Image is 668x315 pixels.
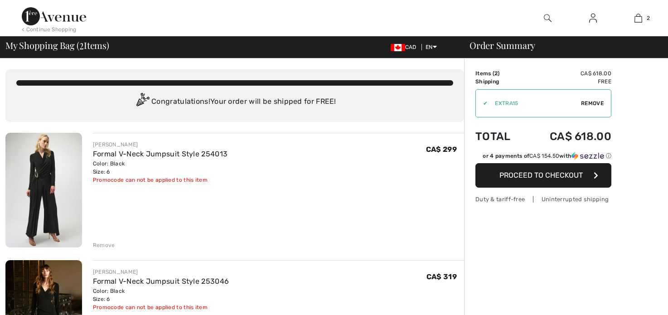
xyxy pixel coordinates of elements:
[483,152,611,160] div: or 4 payments of with
[93,141,228,149] div: [PERSON_NAME]
[93,176,228,184] div: Promocode can not be applied to this item
[525,78,611,86] td: Free
[426,44,437,50] span: EN
[488,90,581,117] input: Promo code
[459,41,663,50] div: Order Summary
[581,99,604,107] span: Remove
[79,39,84,50] span: 2
[93,287,229,303] div: Color: Black Size: 6
[391,44,405,51] img: Canadian Dollar
[93,303,229,311] div: Promocode can not be applied to this item
[475,152,611,163] div: or 4 payments ofCA$ 154.50withSezzle Click to learn more about Sezzle
[133,93,151,111] img: Congratulation2.svg
[525,121,611,152] td: CA$ 618.00
[544,13,552,24] img: search the website
[525,69,611,78] td: CA$ 618.00
[475,69,525,78] td: Items ( )
[475,121,525,152] td: Total
[93,277,229,286] a: Formal V-Neck Jumpsuit Style 253046
[93,150,228,158] a: Formal V-Neck Jumpsuit Style 254013
[16,93,453,111] div: Congratulations! Your order will be shipped for FREE!
[5,133,82,247] img: Formal V-Neck Jumpsuit Style 254013
[22,7,86,25] img: 1ère Avenue
[499,171,583,179] span: Proceed to Checkout
[426,145,457,154] span: CA$ 299
[93,160,228,176] div: Color: Black Size: 6
[616,13,660,24] a: 2
[582,13,604,24] a: Sign In
[589,13,597,24] img: My Info
[476,99,488,107] div: ✔
[93,241,115,249] div: Remove
[5,41,109,50] span: My Shopping Bag ( Items)
[475,78,525,86] td: Shipping
[93,268,229,276] div: [PERSON_NAME]
[529,153,559,159] span: CA$ 154.50
[475,195,611,204] div: Duty & tariff-free | Uninterrupted shipping
[22,25,77,34] div: < Continue Shopping
[426,272,457,281] span: CA$ 319
[475,163,611,188] button: Proceed to Checkout
[571,152,604,160] img: Sezzle
[634,13,642,24] img: My Bag
[647,14,650,22] span: 2
[494,70,498,77] span: 2
[391,44,420,50] span: CAD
